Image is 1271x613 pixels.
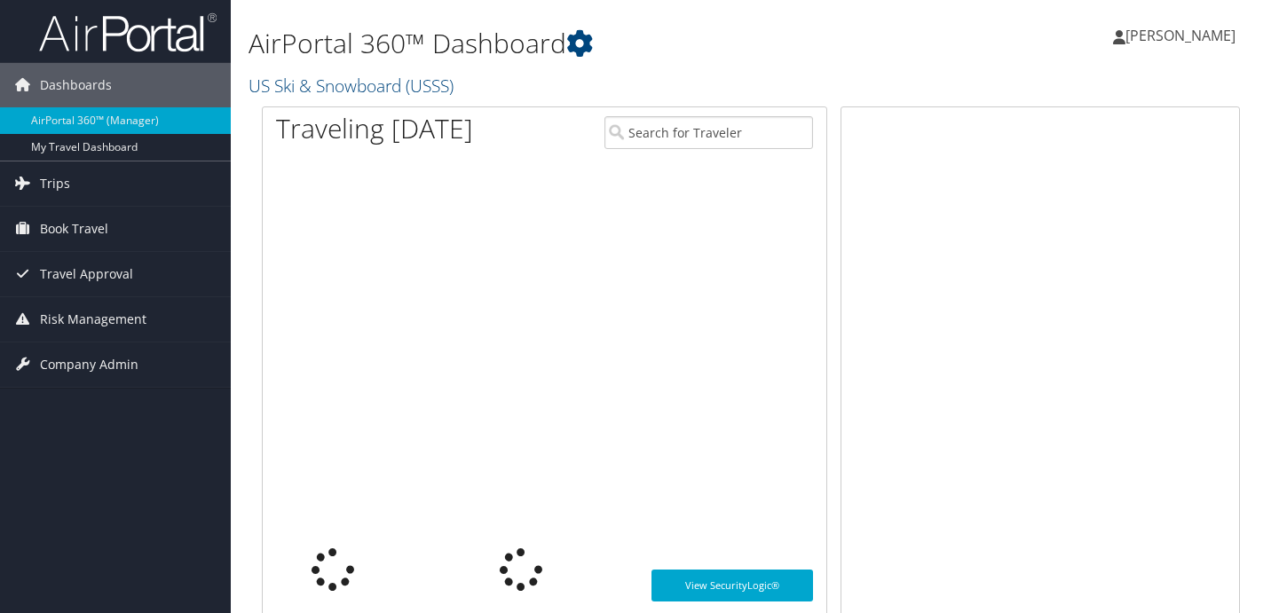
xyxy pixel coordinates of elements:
h1: AirPortal 360™ Dashboard [249,25,919,62]
img: airportal-logo.png [39,12,217,53]
span: Company Admin [40,342,138,387]
a: US Ski & Snowboard (USSS) [249,74,458,98]
span: [PERSON_NAME] [1125,26,1235,45]
span: Book Travel [40,207,108,251]
a: [PERSON_NAME] [1113,9,1253,62]
input: Search for Traveler [604,116,812,149]
span: Trips [40,161,70,206]
span: Risk Management [40,297,146,342]
span: Dashboards [40,63,112,107]
span: Travel Approval [40,252,133,296]
a: View SecurityLogic® [651,570,813,601]
h1: Traveling [DATE] [276,110,473,147]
